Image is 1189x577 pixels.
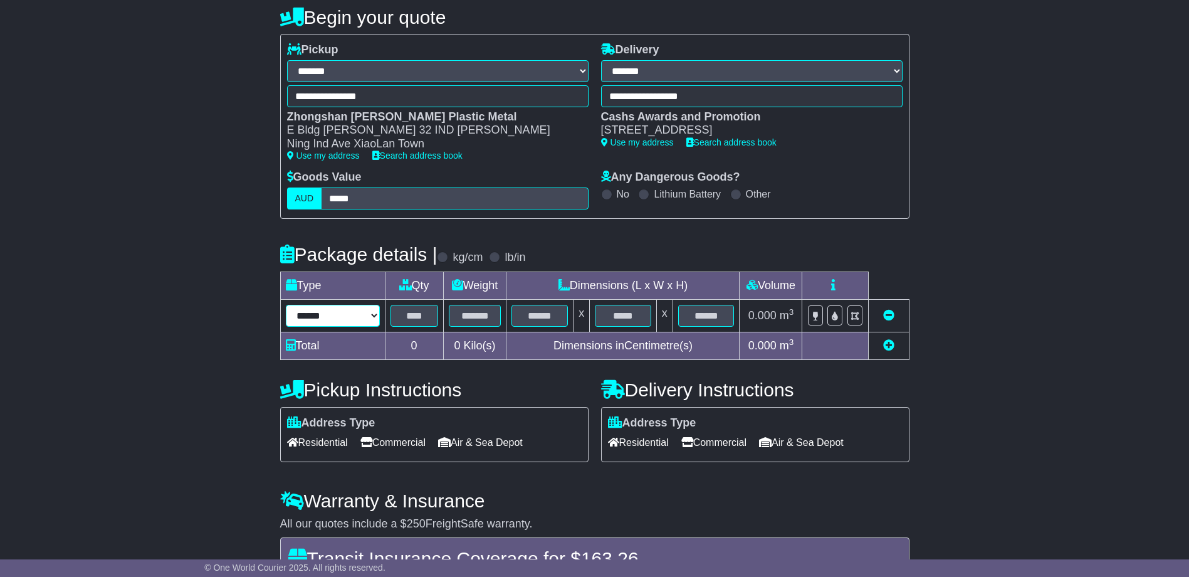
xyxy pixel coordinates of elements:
[608,433,669,452] span: Residential
[280,490,909,511] h4: Warranty & Insurance
[287,137,576,151] div: Ning Ind Ave XiaoLan Town
[288,548,901,569] h4: Transit Insurance Coverage for $
[748,309,777,322] span: 0.000
[574,299,590,332] td: x
[601,124,890,137] div: [STREET_ADDRESS]
[506,332,740,359] td: Dimensions in Centimetre(s)
[581,548,639,569] span: 163.26
[681,433,746,452] span: Commercial
[287,43,338,57] label: Pickup
[601,379,909,400] h4: Delivery Instructions
[608,416,696,430] label: Address Type
[287,433,348,452] span: Residential
[287,188,322,209] label: AUD
[748,339,777,352] span: 0.000
[287,171,362,184] label: Goods Value
[656,299,673,332] td: x
[287,151,360,161] a: Use my address
[759,433,844,452] span: Air & Sea Depot
[385,332,443,359] td: 0
[280,272,385,299] td: Type
[617,188,629,200] label: No
[287,416,375,430] label: Address Type
[280,332,385,359] td: Total
[360,433,426,452] span: Commercial
[686,137,777,147] a: Search address book
[601,43,659,57] label: Delivery
[601,110,890,124] div: Cashs Awards and Promotion
[740,272,802,299] td: Volume
[287,110,576,124] div: Zhongshan [PERSON_NAME] Plastic Metal
[654,188,721,200] label: Lithium Battery
[280,517,909,531] div: All our quotes include a $ FreightSafe warranty.
[443,332,506,359] td: Kilo(s)
[438,433,523,452] span: Air & Sea Depot
[601,137,674,147] a: Use my address
[204,563,385,573] span: © One World Courier 2025. All rights reserved.
[883,309,894,322] a: Remove this item
[883,339,894,352] a: Add new item
[280,244,437,265] h4: Package details |
[287,124,576,137] div: E Bldg [PERSON_NAME] 32 IND [PERSON_NAME]
[789,307,794,317] sup: 3
[789,337,794,347] sup: 3
[780,339,794,352] span: m
[454,339,460,352] span: 0
[280,379,589,400] h4: Pickup Instructions
[385,272,443,299] td: Qty
[372,151,463,161] a: Search address book
[505,251,525,265] label: lb/in
[780,309,794,322] span: m
[280,7,909,28] h4: Begin your quote
[407,517,426,530] span: 250
[506,272,740,299] td: Dimensions (L x W x H)
[601,171,740,184] label: Any Dangerous Goods?
[443,272,506,299] td: Weight
[453,251,483,265] label: kg/cm
[746,188,771,200] label: Other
